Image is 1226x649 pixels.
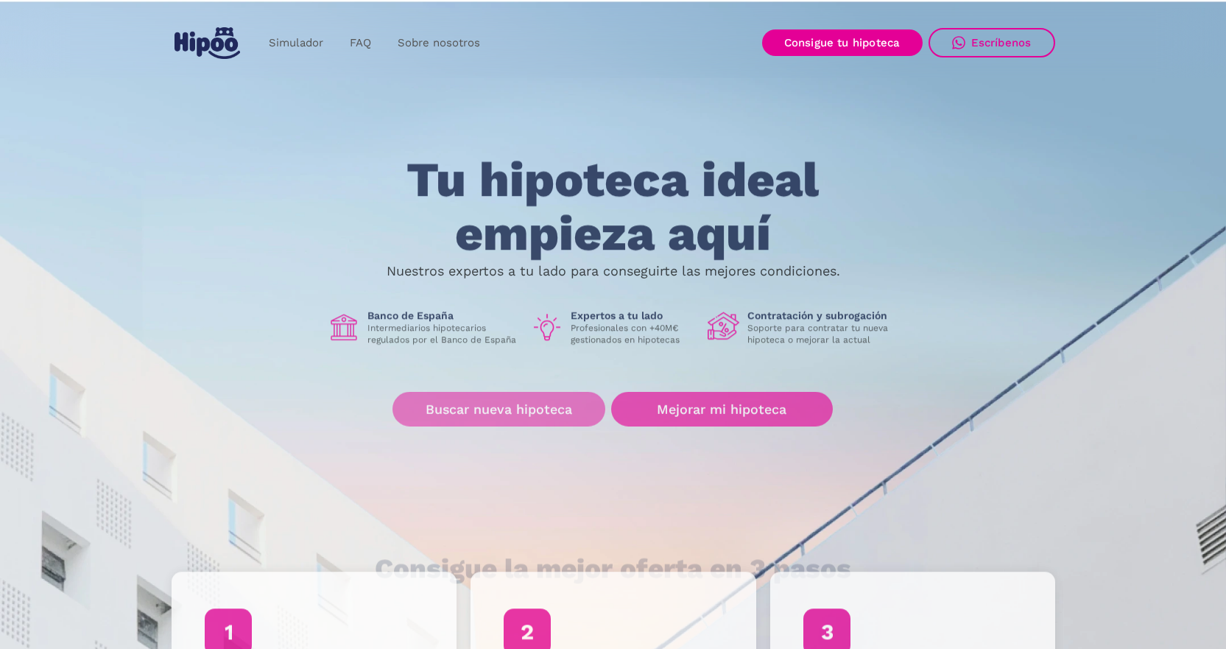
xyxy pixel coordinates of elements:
[172,21,244,65] a: home
[571,323,696,346] p: Profesionales con +40M€ gestionados en hipotecas
[384,29,493,57] a: Sobre nosotros
[367,323,519,346] p: Intermediarios hipotecarios regulados por el Banco de España
[611,392,833,427] a: Mejorar mi hipoteca
[747,323,899,346] p: Soporte para contratar tu nueva hipoteca o mejorar la actual
[571,309,696,323] h1: Expertos a tu lado
[334,154,892,261] h1: Tu hipoteca ideal empieza aquí
[392,392,605,427] a: Buscar nueva hipoteca
[747,309,899,323] h1: Contratación y subrogación
[762,29,923,56] a: Consigue tu hipoteca
[387,265,840,277] p: Nuestros expertos a tu lado para conseguirte las mejores condiciones.
[337,29,384,57] a: FAQ
[971,36,1032,49] div: Escríbenos
[929,28,1055,57] a: Escríbenos
[375,554,851,583] h1: Consigue la mejor oferta en 3 pasos
[256,29,337,57] a: Simulador
[367,309,519,323] h1: Banco de España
